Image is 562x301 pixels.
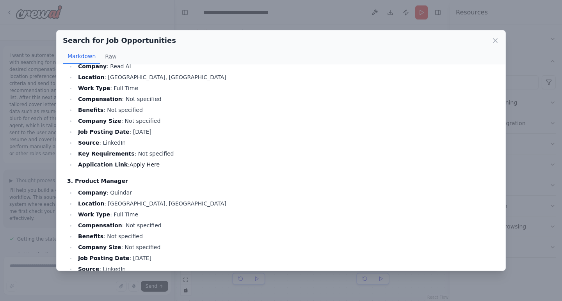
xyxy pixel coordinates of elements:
[78,140,99,146] strong: Source
[76,83,495,93] li: : Full Time
[78,266,99,272] strong: Source
[78,107,103,113] strong: Benefits
[78,96,122,102] strong: Compensation
[78,150,135,157] strong: Key Requirements
[78,222,122,228] strong: Compensation
[78,74,104,80] strong: Location
[78,129,130,135] strong: Job Posting Date
[78,161,128,168] strong: Application Link
[76,149,495,158] li: : Not specified
[78,85,110,91] strong: Work Type
[76,243,495,252] li: : Not specified
[78,255,130,261] strong: Job Posting Date
[78,244,121,250] strong: Company Size
[76,199,495,208] li: : [GEOGRAPHIC_DATA], [GEOGRAPHIC_DATA]
[76,138,495,147] li: : LinkedIn
[76,232,495,241] li: : Not specified
[76,127,495,136] li: : [DATE]
[76,160,495,169] li: :
[76,105,495,115] li: : Not specified
[76,221,495,230] li: : Not specified
[63,49,100,64] button: Markdown
[76,210,495,219] li: : Full Time
[78,63,107,69] strong: Company
[76,94,495,104] li: : Not specified
[78,211,110,218] strong: Work Type
[76,188,495,197] li: : Quindar
[67,177,495,185] h4: 3. Product Manager
[76,73,495,82] li: : [GEOGRAPHIC_DATA], [GEOGRAPHIC_DATA]
[78,189,107,196] strong: Company
[76,116,495,126] li: : Not specified
[63,35,176,46] h2: Search for Job Opportunities
[76,253,495,263] li: : [DATE]
[78,233,103,239] strong: Benefits
[76,62,495,71] li: : Read AI
[100,49,121,64] button: Raw
[76,264,495,274] li: : LinkedIn
[78,118,121,124] strong: Company Size
[78,200,104,207] strong: Location
[130,161,160,168] a: Apply Here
